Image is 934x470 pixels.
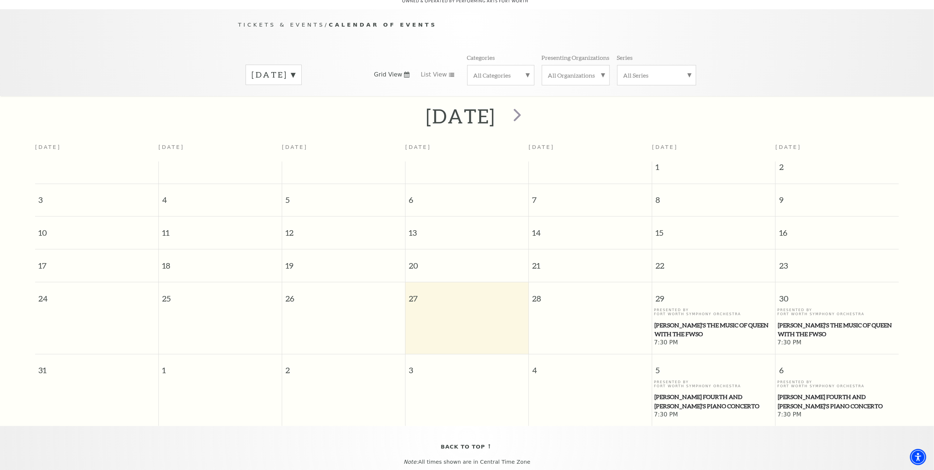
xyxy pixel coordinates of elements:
[776,184,899,210] span: 9
[426,104,496,128] h2: [DATE]
[654,308,774,316] p: Presented By Fort Worth Symphony Orchestra
[282,282,405,308] span: 26
[652,161,775,176] span: 1
[652,249,775,275] span: 22
[282,140,405,161] th: [DATE]
[159,249,282,275] span: 18
[159,217,282,242] span: 11
[238,20,696,30] p: /
[406,249,528,275] span: 20
[776,282,899,308] span: 30
[503,103,530,129] button: next
[529,354,652,380] span: 4
[777,411,897,419] span: 7:30 PM
[652,184,775,210] span: 8
[406,282,528,308] span: 27
[35,140,158,161] th: [DATE]
[623,71,690,79] label: All Series
[282,184,405,210] span: 5
[406,354,528,380] span: 3
[405,140,528,161] th: [DATE]
[35,354,158,380] span: 31
[35,282,158,308] span: 24
[441,442,485,452] span: Back To Top
[35,217,158,242] span: 10
[652,282,775,308] span: 29
[777,380,897,388] p: Presented By Fort Worth Symphony Orchestra
[654,392,773,411] span: [PERSON_NAME] Fourth and [PERSON_NAME]'s Piano Concerto
[529,249,652,275] span: 21
[282,249,405,275] span: 19
[654,321,773,339] span: [PERSON_NAME]'s The Music of Queen with the FWSO
[473,71,528,79] label: All Categories
[654,380,774,388] p: Presented By Fort Worth Symphony Orchestra
[617,54,633,61] p: Series
[529,184,652,210] span: 7
[329,21,437,28] span: Calendar of Events
[910,449,926,465] div: Accessibility Menu
[252,69,295,81] label: [DATE]
[238,21,325,28] span: Tickets & Events
[282,354,405,380] span: 2
[406,217,528,242] span: 13
[158,140,282,161] th: [DATE]
[654,339,774,347] span: 7:30 PM
[282,217,405,242] span: 12
[421,71,447,79] span: List View
[777,308,897,316] p: Presented By Fort Worth Symphony Orchestra
[404,459,418,465] em: Note:
[374,71,403,79] span: Grid View
[652,144,678,150] span: [DATE]
[159,184,282,210] span: 4
[529,217,652,242] span: 14
[652,217,775,242] span: 15
[777,339,897,347] span: 7:30 PM
[159,282,282,308] span: 25
[529,140,652,161] th: [DATE]
[35,184,158,210] span: 3
[529,282,652,308] span: 28
[776,249,899,275] span: 23
[542,54,610,61] p: Presenting Organizations
[776,354,899,380] span: 6
[776,144,801,150] span: [DATE]
[548,71,603,79] label: All Organizations
[652,354,775,380] span: 5
[778,321,897,339] span: [PERSON_NAME]'s The Music of Queen with the FWSO
[7,459,927,465] p: All times shown are in Central Time Zone
[159,354,282,380] span: 1
[406,184,528,210] span: 6
[654,411,774,419] span: 7:30 PM
[778,392,897,411] span: [PERSON_NAME] Fourth and [PERSON_NAME]'s Piano Concerto
[776,161,899,176] span: 2
[467,54,495,61] p: Categories
[776,217,899,242] span: 16
[35,249,158,275] span: 17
